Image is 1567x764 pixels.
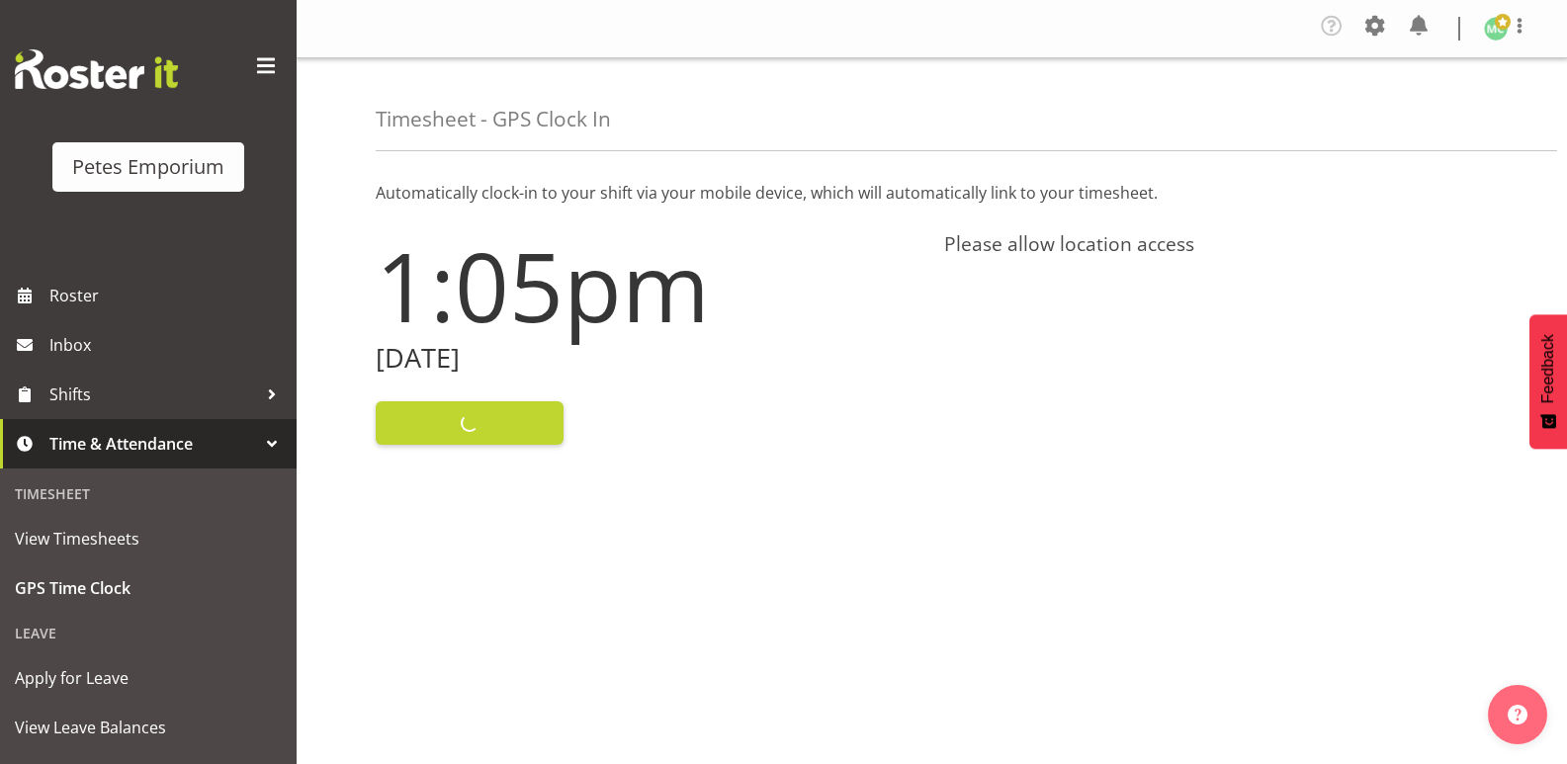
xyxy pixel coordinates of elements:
a: Apply for Leave [5,653,292,703]
div: Leave [5,613,292,653]
h4: Please allow location access [944,232,1489,256]
div: Timesheet [5,473,292,514]
span: GPS Time Clock [15,573,282,603]
img: Rosterit website logo [15,49,178,89]
button: Feedback - Show survey [1529,314,1567,449]
span: Apply for Leave [15,663,282,693]
span: Roster [49,281,287,310]
p: Automatically clock-in to your shift via your mobile device, which will automatically link to you... [376,181,1488,205]
h2: [DATE] [376,343,920,374]
a: View Timesheets [5,514,292,563]
span: View Leave Balances [15,713,282,742]
a: GPS Time Clock [5,563,292,613]
span: Feedback [1539,334,1557,403]
h1: 1:05pm [376,232,920,339]
img: melissa-cowen2635.jpg [1484,17,1508,41]
img: help-xxl-2.png [1508,705,1527,724]
span: Inbox [49,330,287,360]
span: View Timesheets [15,524,282,553]
h4: Timesheet - GPS Clock In [376,108,611,130]
span: Time & Attendance [49,429,257,459]
div: Petes Emporium [72,152,224,182]
a: View Leave Balances [5,703,292,752]
span: Shifts [49,380,257,409]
